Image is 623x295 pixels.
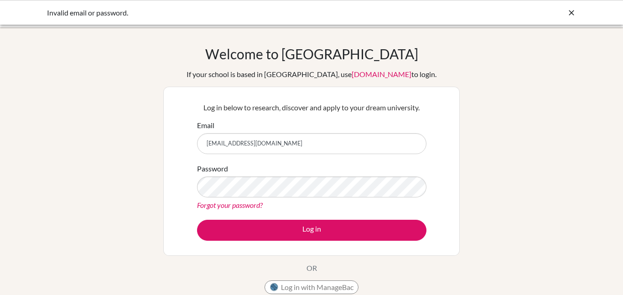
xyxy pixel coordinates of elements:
p: OR [306,263,317,274]
a: Forgot your password? [197,201,263,209]
div: If your school is based in [GEOGRAPHIC_DATA], use to login. [187,69,436,80]
p: Log in below to research, discover and apply to your dream university. [197,102,426,113]
button: Log in [197,220,426,241]
div: Invalid email or password. [47,7,439,18]
h1: Welcome to [GEOGRAPHIC_DATA] [205,46,418,62]
label: Email [197,120,214,131]
a: [DOMAIN_NAME] [352,70,411,78]
button: Log in with ManageBac [265,280,358,294]
label: Password [197,163,228,174]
